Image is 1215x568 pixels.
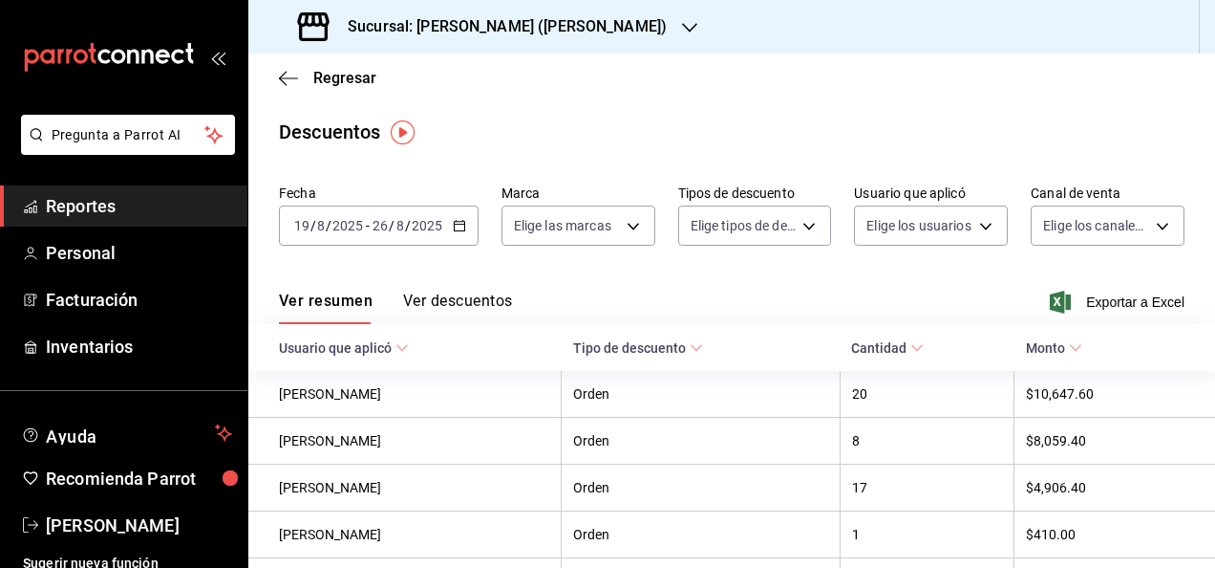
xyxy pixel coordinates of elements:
[840,465,1013,512] th: 17
[562,465,840,512] th: Orden
[372,218,389,233] input: --
[1014,371,1215,418] th: $10,647.60
[840,512,1013,558] th: 1
[210,50,225,65] button: open_drawer_menu
[52,125,205,145] span: Pregunta a Parrot AI
[840,371,1013,418] th: 20
[21,115,235,155] button: Pregunta a Parrot AI
[1031,186,1184,200] label: Canal de venta
[331,218,364,233] input: ----
[279,340,409,356] span: Usuario que aplicó
[562,371,840,418] th: Orden
[366,218,370,233] span: -
[1026,340,1082,356] span: Monto
[562,418,840,465] th: Orden
[313,69,376,87] span: Regresar
[1043,216,1149,235] span: Elige los canales de venta
[46,240,232,266] span: Personal
[248,418,562,465] th: [PERSON_NAME]
[46,466,232,492] span: Recomienda Parrot
[840,418,1013,465] th: 8
[389,218,394,233] span: /
[851,340,924,356] span: Cantidad
[248,512,562,558] th: [PERSON_NAME]
[46,422,207,445] span: Ayuda
[310,218,316,233] span: /
[279,186,479,200] label: Fecha
[1014,465,1215,512] th: $4,906.40
[854,186,1008,200] label: Usuario que aplicó
[332,15,667,38] h3: Sucursal: [PERSON_NAME] ([PERSON_NAME])
[1014,418,1215,465] th: $8,059.40
[691,216,797,235] span: Elige tipos de descuento
[279,292,373,324] button: Ver resumen
[326,218,331,233] span: /
[501,186,655,200] label: Marca
[46,513,232,538] span: [PERSON_NAME]
[391,120,415,144] img: Tooltip marker
[866,216,970,235] span: Elige los usuarios
[411,218,443,233] input: ----
[395,218,405,233] input: --
[279,292,512,324] div: navigation tabs
[562,512,840,558] th: Orden
[248,371,562,418] th: [PERSON_NAME]
[514,216,611,235] span: Elige las marcas
[403,292,512,324] button: Ver descuentos
[293,218,310,233] input: --
[279,69,376,87] button: Regresar
[678,186,832,200] label: Tipos de descuento
[1054,291,1184,314] button: Exportar a Excel
[46,334,232,360] span: Inventarios
[279,118,380,146] div: Descuentos
[46,287,232,313] span: Facturación
[248,465,562,512] th: [PERSON_NAME]
[13,139,235,159] a: Pregunta a Parrot AI
[405,218,411,233] span: /
[316,218,326,233] input: --
[1014,512,1215,558] th: $410.00
[46,193,232,219] span: Reportes
[573,340,703,356] span: Tipo de descuento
